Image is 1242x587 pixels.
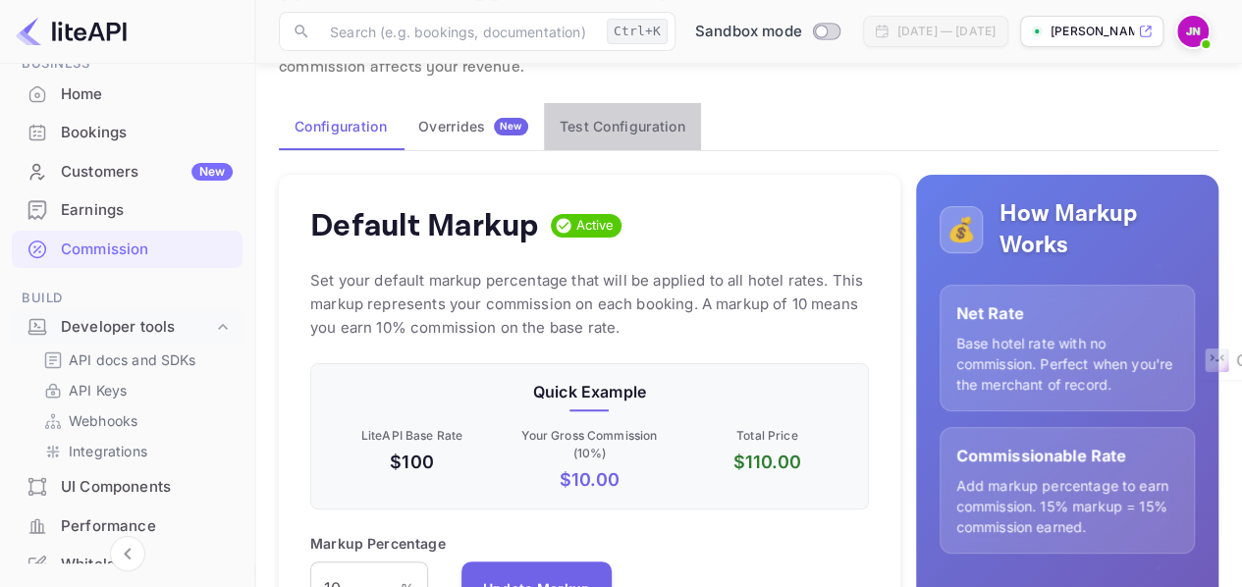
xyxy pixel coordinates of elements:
[43,441,227,461] a: Integrations
[61,199,233,222] div: Earnings
[12,53,243,75] span: Business
[61,122,233,144] div: Bookings
[956,301,1178,325] p: Net Rate
[12,76,243,114] div: Home
[61,515,233,538] div: Performance
[43,410,227,431] a: Webhooks
[12,153,243,191] div: CustomersNew
[35,376,235,404] div: API Keys
[12,468,243,505] a: UI Components
[61,83,233,106] div: Home
[607,19,668,44] div: Ctrl+K
[12,546,243,582] a: Whitelabel
[12,507,243,546] div: Performance
[1177,16,1209,47] img: John Mwangi Njoroge
[69,349,196,370] p: API docs and SDKs
[318,12,599,51] input: Search (e.g. bookings, documentation)
[16,16,127,47] img: LiteAPI logo
[12,310,243,345] div: Developer tools
[69,380,127,400] p: API Keys
[505,427,675,462] p: Your Gross Commission ( 10 %)
[110,536,145,571] button: Collapse navigation
[12,288,243,309] span: Build
[12,191,243,228] a: Earnings
[687,21,847,43] div: Switch to Production mode
[43,349,227,370] a: API docs and SDKs
[61,316,213,339] div: Developer tools
[61,239,233,261] div: Commission
[12,468,243,507] div: UI Components
[505,466,675,493] p: $ 10.00
[568,216,622,236] span: Active
[12,507,243,544] a: Performance
[999,198,1195,261] h5: How Markup Works
[35,406,235,435] div: Webhooks
[682,427,852,445] p: Total Price
[12,231,243,267] a: Commission
[43,380,227,400] a: API Keys
[12,114,243,150] a: Bookings
[12,76,243,112] a: Home
[12,231,243,269] div: Commission
[310,206,539,245] h4: Default Markup
[695,21,802,43] span: Sandbox mode
[956,333,1178,395] p: Base hotel rate with no commission. Perfect when you're the merchant of record.
[327,380,852,403] p: Quick Example
[61,554,233,576] div: Whitelabel
[418,118,528,135] div: Overrides
[191,163,233,181] div: New
[12,153,243,189] a: CustomersNew
[1051,23,1134,40] p: [PERSON_NAME]-sf...
[956,475,1178,537] p: Add markup percentage to earn commission. 15% markup = 15% commission earned.
[69,441,147,461] p: Integrations
[327,449,497,475] p: $100
[494,120,528,133] span: New
[327,427,497,445] p: LiteAPI Base Rate
[279,103,403,150] button: Configuration
[897,23,996,40] div: [DATE] — [DATE]
[12,191,243,230] div: Earnings
[946,212,976,247] p: 💰
[310,269,869,340] p: Set your default markup percentage that will be applied to all hotel rates. This markup represent...
[682,449,852,475] p: $ 110.00
[544,103,701,150] button: Test Configuration
[310,533,446,554] p: Markup Percentage
[61,161,233,184] div: Customers
[61,476,233,499] div: UI Components
[69,410,137,431] p: Webhooks
[12,114,243,152] div: Bookings
[35,437,235,465] div: Integrations
[956,444,1178,467] p: Commissionable Rate
[35,346,235,374] div: API docs and SDKs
